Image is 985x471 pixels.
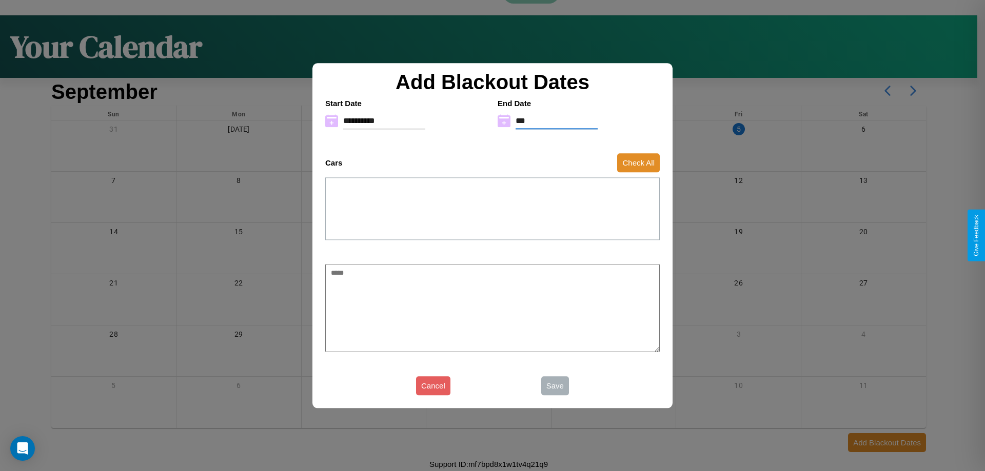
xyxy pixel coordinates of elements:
button: Check All [617,153,660,172]
h2: Add Blackout Dates [320,71,665,94]
button: Cancel [416,376,450,395]
button: Save [541,376,569,395]
h4: End Date [498,99,660,108]
h4: Cars [325,158,342,167]
h4: Start Date [325,99,487,108]
div: Give Feedback [973,215,980,256]
div: Open Intercom Messenger [10,436,35,461]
